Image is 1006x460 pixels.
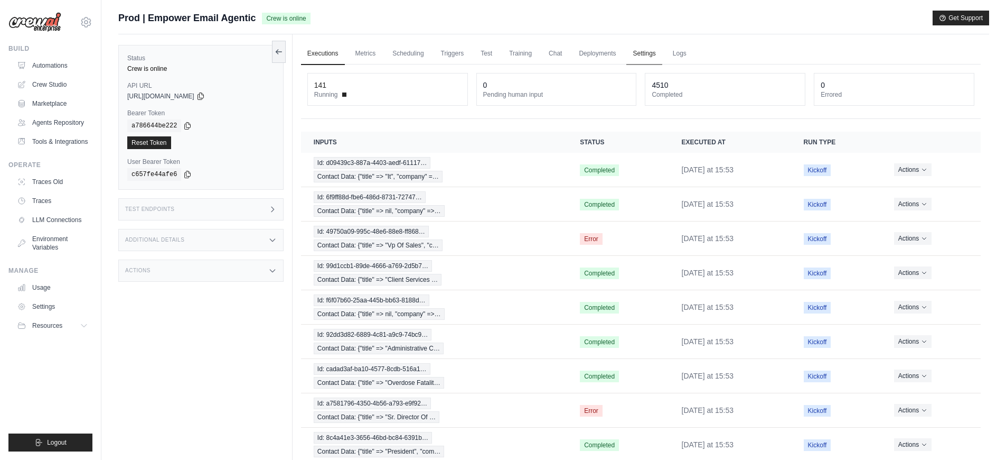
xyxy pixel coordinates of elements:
[314,90,338,99] span: Running
[580,439,619,451] span: Completed
[127,119,181,132] code: a786644be222
[682,269,734,277] time: September 26, 2025 at 15:53 CDT
[804,405,831,417] span: Kickoff
[580,199,619,210] span: Completed
[804,371,831,382] span: Kickoff
[13,192,92,209] a: Traces
[13,231,92,256] a: Environment Variables
[682,303,734,311] time: September 26, 2025 at 15:53 CDT
[894,198,932,210] button: Actions for execution
[314,363,554,389] a: View execution details for Id
[804,268,831,279] span: Kickoff
[682,337,734,346] time: September 26, 2025 at 15:53 CDT
[47,438,67,447] span: Logout
[483,80,487,90] div: 0
[894,404,932,417] button: Actions for execution
[314,191,426,203] span: Id: 6f9ff88d-fbe6-486d-8731-72747…
[13,317,92,334] button: Resources
[262,13,310,24] span: Crew is online
[314,260,554,286] a: View execution details for Id
[314,157,431,169] span: Id: d09439c3-887a-4403-aedf-61117…
[652,90,798,99] dt: Completed
[821,90,967,99] dt: Errored
[314,308,445,320] span: Contact Data: {"title" => nil, "company" =>…
[804,199,831,210] span: Kickoff
[314,260,432,272] span: Id: 99d1ccb1-89de-4666-a769-2d5b7…
[32,321,62,330] span: Resources
[314,446,444,457] span: Contact Data: {"title" => "President", "com…
[8,266,92,275] div: Manage
[13,57,92,74] a: Automations
[572,43,622,65] a: Deployments
[314,191,554,217] a: View execution details for Id
[13,279,92,296] a: Usage
[301,43,345,65] a: Executions
[314,432,432,444] span: Id: 8c4a41e3-3656-46bd-bc84-6391b…
[933,11,989,25] button: Get Support
[125,206,175,213] h3: Test Endpoints
[580,336,619,348] span: Completed
[314,274,441,286] span: Contact Data: {"title" => "Client Services …
[580,371,619,382] span: Completed
[894,438,932,451] button: Actions for execution
[682,200,734,208] time: September 26, 2025 at 15:53 CDT
[474,43,499,65] a: Test
[349,43,382,65] a: Metrics
[13,76,92,93] a: Crew Studio
[804,233,831,245] span: Kickoff
[483,90,630,99] dt: Pending human input
[567,132,669,153] th: Status
[804,336,831,348] span: Kickoff
[127,92,194,100] span: [URL][DOMAIN_NAME]
[314,377,444,389] span: Contact Data: {"title" => "Overdose Fatalit…
[894,266,932,279] button: Actions for execution
[626,43,662,65] a: Settings
[127,109,275,117] label: Bearer Token
[314,329,431,341] span: Id: 92dd3d82-6889-4c81-a9c9-74bc9…
[821,80,825,90] div: 0
[894,163,932,176] button: Actions for execution
[894,232,932,245] button: Actions for execution
[652,80,668,90] div: 4510
[804,164,831,176] span: Kickoff
[8,44,92,53] div: Build
[314,171,443,182] span: Contact Data: {"title" => "It", "company" =…
[804,302,831,314] span: Kickoff
[118,11,256,25] span: Prod | Empower Email Agentic
[314,295,554,320] a: View execution details for Id
[314,226,429,237] span: Id: 49750a09-995c-48e6-88e8-ff868…
[301,132,567,153] th: Inputs
[127,168,181,181] code: c657fe44afe6
[791,132,881,153] th: Run Type
[953,409,1006,460] iframe: Chat Widget
[682,234,734,243] time: September 26, 2025 at 15:53 CDT
[580,405,603,417] span: Error
[127,81,275,90] label: API URL
[127,54,275,62] label: Status
[314,240,443,251] span: Contact Data: {"title" => "Vp Of Sales", "c…
[127,136,171,149] a: Reset Token
[127,158,275,166] label: User Bearer Token
[13,173,92,190] a: Traces Old
[314,157,554,182] a: View execution details for Id
[580,233,603,245] span: Error
[314,398,554,423] a: View execution details for Id
[8,161,92,169] div: Operate
[314,363,430,375] span: Id: cadad3af-ba10-4577-8cdb-516a1…
[314,329,554,354] a: View execution details for Id
[13,298,92,315] a: Settings
[314,80,326,90] div: 141
[8,434,92,452] button: Logout
[125,237,184,243] h3: Additional Details
[666,43,693,65] a: Logs
[314,432,554,457] a: View execution details for Id
[894,335,932,348] button: Actions for execution
[804,439,831,451] span: Kickoff
[894,370,932,382] button: Actions for execution
[13,114,92,131] a: Agents Repository
[580,164,619,176] span: Completed
[894,301,932,314] button: Actions for execution
[8,12,61,32] img: Logo
[13,133,92,150] a: Tools & Integrations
